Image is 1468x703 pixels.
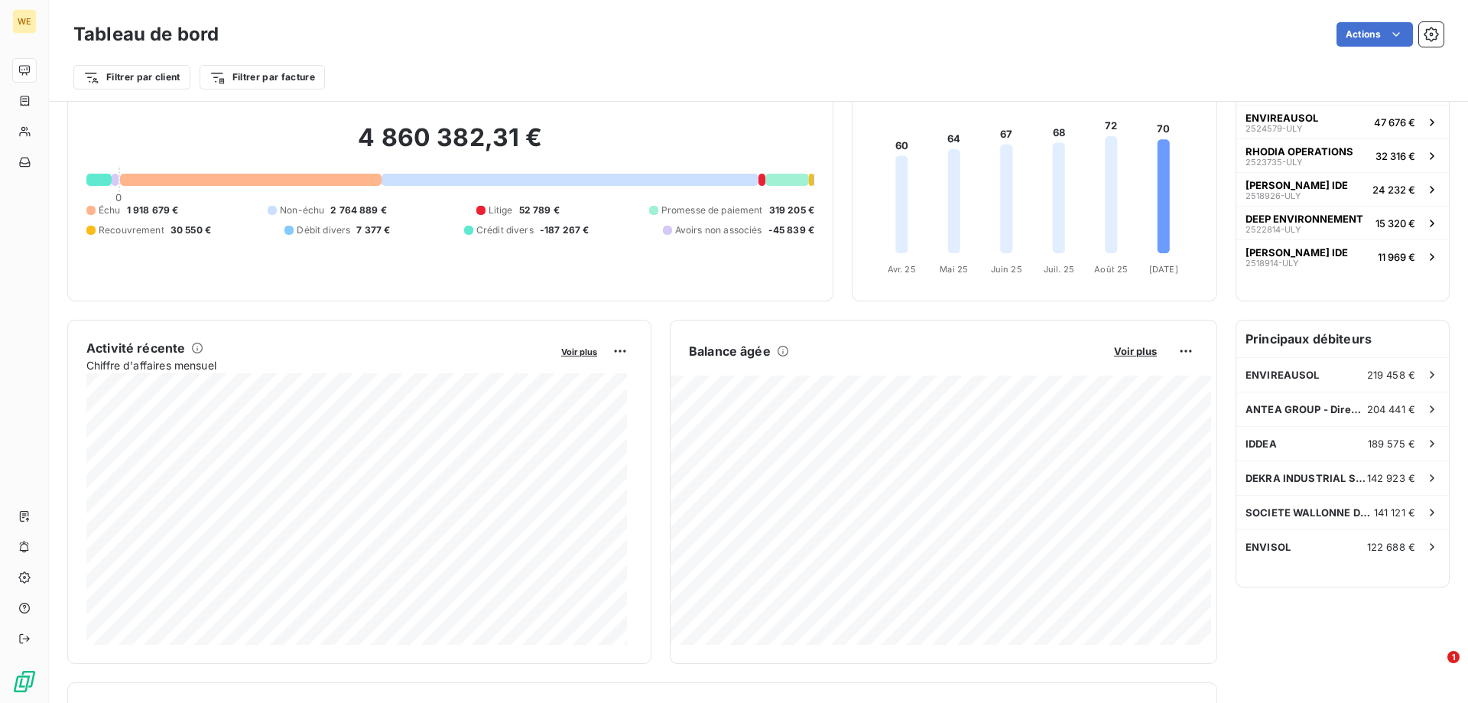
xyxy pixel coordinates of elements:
span: 2518914-ULY [1246,259,1298,268]
button: Voir plus [1109,344,1161,358]
h2: 4 860 382,31 € [86,122,814,168]
span: Crédit divers [476,223,534,237]
span: 2 764 889 € [330,203,387,217]
h6: Principaux débiteurs [1236,321,1449,357]
span: 32 316 € [1375,150,1415,162]
span: Non-échu [280,203,324,217]
button: [PERSON_NAME] IDE2518914-ULY11 969 € [1236,239,1449,273]
span: 24 232 € [1372,184,1415,196]
button: RHODIA OPERATIONS2523735-ULY32 316 € [1236,138,1449,172]
span: 122 688 € [1367,541,1415,553]
span: Voir plus [561,347,597,357]
span: 11 969 € [1378,251,1415,263]
span: 2522814-ULY [1246,225,1301,234]
span: 141 121 € [1374,506,1415,519]
span: 52 789 € [519,203,560,217]
span: 1 [1447,651,1460,663]
h6: Balance âgée [689,342,771,360]
tspan: Juil. 25 [1044,264,1074,275]
span: Promesse de paiement [661,203,763,217]
span: 15 320 € [1375,217,1415,229]
button: ENVIREAUSOL2524579-ULY47 676 € [1236,105,1449,138]
span: IDDEA [1246,438,1277,450]
span: 0 [115,191,122,203]
span: 219 458 € [1367,369,1415,381]
span: [PERSON_NAME] IDE [1246,246,1348,259]
span: ENVISOL [1246,541,1291,553]
span: 189 575 € [1368,438,1415,450]
span: -187 267 € [540,223,589,237]
tspan: Août 25 [1094,264,1128,275]
span: Voir plus [1114,345,1157,357]
button: Filtrer par client [73,65,190,90]
tspan: [DATE] [1149,264,1178,275]
span: 2518926-ULY [1246,191,1301,200]
button: Filtrer par facture [200,65,325,90]
h6: Activité récente [86,339,185,357]
span: 142 923 € [1367,472,1415,484]
button: [PERSON_NAME] IDE2518926-ULY24 232 € [1236,172,1449,206]
span: Avoirs non associés [675,223,762,237]
button: Actions [1336,22,1413,47]
img: Logo LeanPay [12,669,37,694]
span: ENVIREAUSOL [1246,369,1320,381]
span: Débit divers [297,223,350,237]
span: [PERSON_NAME] IDE [1246,179,1348,191]
span: 319 205 € [769,203,814,217]
span: Chiffre d'affaires mensuel [86,357,550,373]
tspan: Mai 25 [940,264,968,275]
iframe: Intercom live chat [1416,651,1453,688]
tspan: Juin 25 [991,264,1022,275]
span: DEEP ENVIRONNEMENT [1246,213,1363,225]
span: RHODIA OPERATIONS [1246,145,1353,158]
span: 2524579-ULY [1246,124,1302,133]
span: 7 377 € [356,223,390,237]
span: SOCIETE WALLONNE DES EAUX SCRL - SW [1246,506,1374,519]
button: DEEP ENVIRONNEMENT2522814-ULY15 320 € [1236,206,1449,239]
span: -45 839 € [768,223,814,237]
span: Échu [99,203,121,217]
tspan: Avr. 25 [888,264,916,275]
div: WE [12,9,37,34]
span: Litige [489,203,513,217]
span: ANTEA GROUP - Direction administrat [1246,403,1367,415]
button: Voir plus [557,344,602,358]
span: 47 676 € [1374,116,1415,129]
span: 2523735-ULY [1246,158,1302,167]
h3: Tableau de bord [73,21,219,48]
span: DEKRA INDUSTRIAL SAS Comptabilité [1246,472,1367,484]
span: 204 441 € [1367,403,1415,415]
span: 30 550 € [171,223,211,237]
span: 1 918 679 € [127,203,179,217]
span: Recouvrement [99,223,164,237]
span: ENVIREAUSOL [1246,112,1318,124]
